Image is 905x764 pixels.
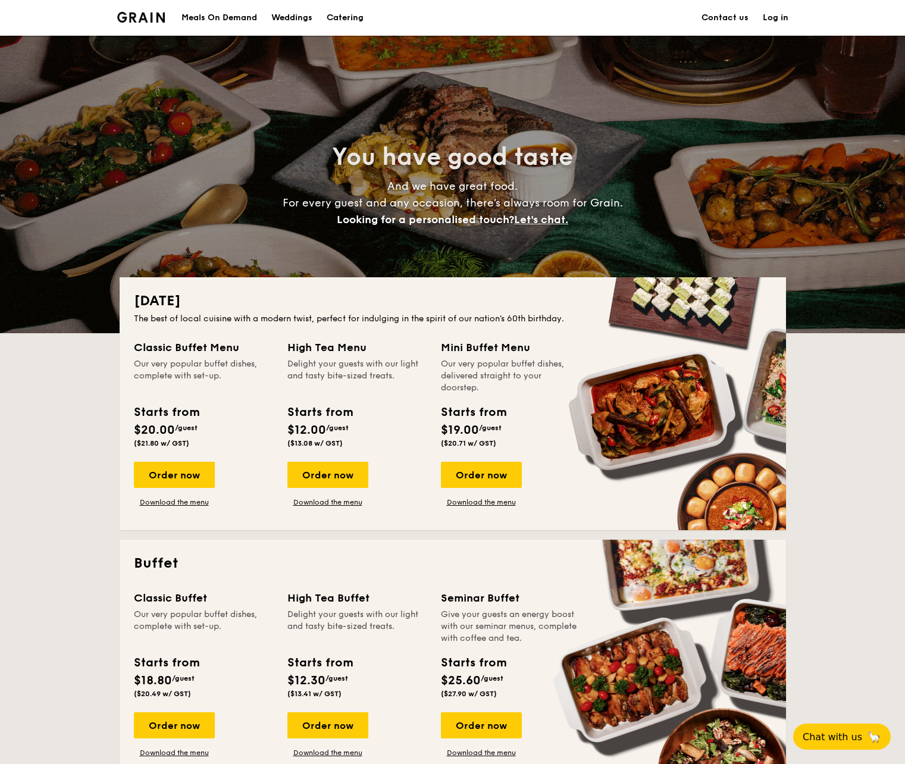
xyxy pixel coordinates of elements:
div: Starts from [134,654,199,672]
div: Order now [441,462,522,488]
button: Chat with us🦙 [793,724,891,750]
div: Starts from [441,403,506,421]
div: Order now [287,462,368,488]
a: Download the menu [134,748,215,757]
h2: [DATE] [134,292,772,311]
span: $20.00 [134,423,175,437]
div: Our very popular buffet dishes, complete with set-up. [134,358,273,394]
span: $19.00 [441,423,479,437]
div: Order now [134,462,215,488]
div: Mini Buffet Menu [441,339,580,356]
span: Let's chat. [514,213,568,226]
span: And we have great food. For every guest and any occasion, there’s always room for Grain. [283,180,623,226]
div: Order now [134,712,215,738]
span: ($20.49 w/ GST) [134,690,191,698]
h2: Buffet [134,554,772,573]
span: $25.60 [441,674,481,688]
div: Starts from [287,654,352,672]
span: /guest [325,674,348,682]
img: Grain [117,12,165,23]
div: Classic Buffet [134,590,273,606]
span: /guest [479,424,502,432]
div: The best of local cuisine with a modern twist, perfect for indulging in the spirit of our nation’... [134,313,772,325]
span: ($27.90 w/ GST) [441,690,497,698]
div: Our very popular buffet dishes, delivered straight to your doorstep. [441,358,580,394]
span: ($13.41 w/ GST) [287,690,342,698]
span: /guest [326,424,349,432]
div: Starts from [441,654,506,672]
span: Chat with us [803,731,862,743]
a: Download the menu [441,748,522,757]
div: Classic Buffet Menu [134,339,273,356]
div: High Tea Buffet [287,590,427,606]
div: Starts from [287,403,352,421]
span: ($20.71 w/ GST) [441,439,496,447]
span: ($13.08 w/ GST) [287,439,343,447]
span: 🦙 [867,730,881,744]
a: Download the menu [287,748,368,757]
div: Order now [287,712,368,738]
span: /guest [172,674,195,682]
div: High Tea Menu [287,339,427,356]
span: $12.30 [287,674,325,688]
span: Looking for a personalised touch? [337,213,514,226]
a: Download the menu [287,497,368,507]
div: Our very popular buffet dishes, complete with set-up. [134,609,273,644]
span: $12.00 [287,423,326,437]
span: You have good taste [332,143,573,171]
a: Download the menu [134,497,215,507]
span: ($21.80 w/ GST) [134,439,189,447]
div: Starts from [134,403,199,421]
div: Give your guests an energy boost with our seminar menus, complete with coffee and tea. [441,609,580,644]
span: /guest [481,674,503,682]
span: /guest [175,424,198,432]
div: Order now [441,712,522,738]
span: $18.80 [134,674,172,688]
div: Delight your guests with our light and tasty bite-sized treats. [287,609,427,644]
a: Download the menu [441,497,522,507]
div: Seminar Buffet [441,590,580,606]
div: Delight your guests with our light and tasty bite-sized treats. [287,358,427,394]
a: Logotype [117,12,165,23]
